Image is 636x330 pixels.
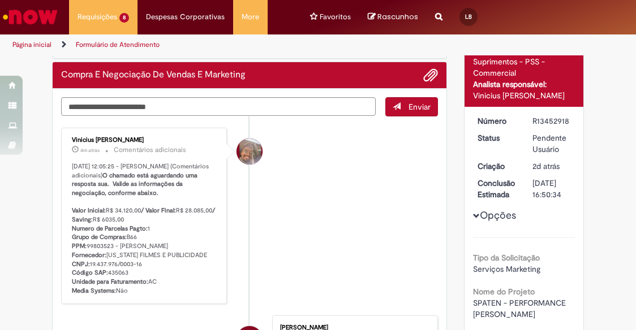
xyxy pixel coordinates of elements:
[72,137,218,144] div: Vinicius [PERSON_NAME]
[320,11,351,23] span: Favoritos
[242,11,259,23] span: More
[409,102,431,112] span: Enviar
[532,161,560,171] time: 27/08/2025 14:50:28
[469,177,525,200] dt: Conclusão Estimada
[532,161,560,171] span: 2d atrás
[469,115,525,127] dt: Número
[72,224,148,233] b: Numero de Parcelas Pagto:
[72,251,106,259] b: Fornecedor:
[473,79,575,90] div: Analista responsável:
[61,70,246,80] h2: Compra E Negociação De Vendas E Marketing Histórico de tíquete
[532,177,571,200] div: [DATE] 16:50:34
[423,68,438,82] button: Adicionar anexos
[72,277,148,286] b: Unidade para Faturamento:
[237,138,263,164] div: Vinicius Rafael De Souza
[146,11,225,23] span: Despesas Corporativas
[469,132,525,144] dt: Status
[114,145,186,155] small: Comentários adicionais
[12,40,51,49] a: Página inicial
[473,286,535,297] b: Nome do Projeto
[72,162,218,296] p: [DATE] 12:05:25 - [PERSON_NAME] (Comentários adicionais) R$ 34.120,00 R$ 28.085,00 R$ 6035,00 1 B...
[72,206,217,224] b: / Saving:
[78,11,117,23] span: Requisições
[473,264,540,274] span: Serviços Marketing
[473,90,575,101] div: Vinicius [PERSON_NAME]
[80,147,100,154] span: 4m atrás
[532,132,571,155] div: Pendente Usuário
[1,6,59,28] img: ServiceNow
[377,11,418,22] span: Rascunhos
[473,298,568,319] span: SPATEN - PERFORMANCE [PERSON_NAME]
[72,242,87,250] b: PPM:
[72,233,127,241] b: Grupo de Compras:
[469,160,525,172] dt: Criação
[368,11,418,22] a: No momento, sua lista de rascunhos tem 0 Itens
[72,260,90,268] b: CNPJ:
[72,268,108,277] b: Código SAP:
[72,286,116,295] b: Media Systems:
[532,115,571,127] div: R13452918
[465,13,472,20] span: LB
[76,40,160,49] a: Formulário de Atendimento
[141,206,176,215] b: / Valor Final:
[473,253,540,263] b: Tipo da Solicitação
[532,160,571,172] div: 27/08/2025 14:50:28
[72,171,199,215] b: O chamado está aguardando uma resposta sua. Valide as informações da negociação, conforme abaixo....
[385,97,438,116] button: Enviar
[473,56,575,79] div: Suprimentos - PSS - Commercial
[61,97,376,116] textarea: Digite sua mensagem aqui...
[119,13,129,23] span: 8
[80,147,100,154] time: 29/08/2025 12:05:25
[8,34,363,55] ul: Trilhas de página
